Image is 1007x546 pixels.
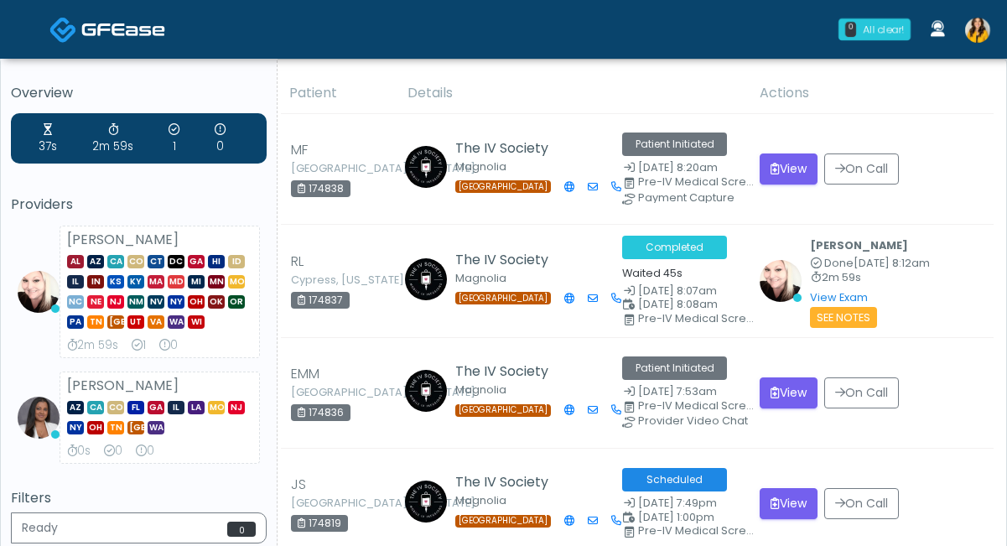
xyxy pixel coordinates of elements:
[810,290,868,304] a: View Exam
[760,488,818,519] button: View
[405,370,447,412] img: Claire Richardson
[107,295,124,309] span: NJ
[208,275,225,289] span: MN
[67,230,179,249] strong: [PERSON_NAME]
[760,377,818,408] button: View
[228,295,245,309] span: OR
[87,315,104,329] span: TN
[208,255,225,268] span: HI
[455,382,506,397] small: Magnolia
[228,275,245,289] span: MO
[291,292,350,309] div: 174837
[622,266,683,280] small: Waited 45s
[638,496,717,510] span: [DATE] 7:49pm
[291,498,383,508] small: [GEOGRAPHIC_DATA], [US_STATE]
[18,271,60,313] img: Cynthia Petersen
[760,153,818,185] button: View
[67,376,179,395] strong: [PERSON_NAME]
[828,12,921,47] a: 0 All clear!
[455,180,551,193] span: [GEOGRAPHIC_DATA]
[455,404,551,417] span: [GEOGRAPHIC_DATA]
[188,315,205,329] span: WI
[455,159,506,174] small: Magnolia
[87,421,104,434] span: OH
[638,384,717,398] span: [DATE] 7:53am
[810,258,930,269] small: Completed at
[760,260,802,302] img: Cynthia Petersen
[67,295,84,309] span: NC
[279,73,397,114] th: Patient
[228,255,245,268] span: ID
[104,443,122,460] div: 0
[638,283,717,298] span: [DATE] 8:07am
[622,236,727,259] span: Completed
[638,297,718,311] span: [DATE] 8:08am
[824,488,899,519] button: On Call
[159,337,178,354] div: 0
[291,164,383,174] small: [GEOGRAPHIC_DATA], [US_STATE]
[148,401,164,414] span: GA
[11,86,267,101] h5: Overview
[107,255,124,268] span: CA
[824,377,899,408] button: On Call
[188,295,205,309] span: OH
[622,163,740,174] small: Date Created
[965,18,990,43] img: Erika Felder
[291,364,319,384] span: EMM
[291,404,350,421] div: 174836
[168,401,184,414] span: IL
[854,256,930,270] span: [DATE] 8:12am
[127,421,144,434] span: [GEOGRAPHIC_DATA]
[291,275,383,285] small: Cypress, [US_STATE]
[148,421,164,434] span: WA
[455,475,602,490] h5: The IV Society
[405,258,447,300] img: Claire Richardson
[845,22,856,37] div: 0
[169,122,179,155] div: 1
[622,286,740,297] small: Date Created
[188,255,205,268] span: GA
[67,421,84,434] span: NY
[11,197,267,212] h5: Providers
[168,315,184,329] span: WA
[87,401,104,414] span: CA
[750,73,994,114] th: Actions
[291,252,304,272] span: RL
[291,140,308,160] span: MF
[136,443,154,460] div: 0
[107,421,124,434] span: TN
[18,397,60,439] img: Anjali Nandakumar
[638,510,714,524] span: [DATE] 1:00pm
[87,275,104,289] span: IN
[208,295,225,309] span: OK
[188,275,205,289] span: MI
[208,401,225,414] span: MO
[67,401,84,414] span: AZ
[455,141,602,156] h5: The IV Society
[810,273,930,283] small: 2m 59s
[405,146,447,188] img: Claire Richardson
[168,295,184,309] span: NY
[39,122,57,155] div: 37s
[148,275,164,289] span: MA
[148,255,164,268] span: CT
[291,180,350,197] div: 174838
[81,21,165,38] img: Docovia
[405,481,447,523] img: Claire Richardson
[863,22,904,37] div: All clear!
[455,271,506,285] small: Magnolia
[87,255,104,268] span: AZ
[622,512,740,523] small: Scheduled Time
[168,275,184,289] span: MD
[622,133,727,156] span: Patient Initiated
[49,2,165,56] a: Docovia
[67,255,84,268] span: AL
[127,315,144,329] span: UT
[67,443,91,460] div: 0s
[638,401,755,411] div: Pre-IV Medical Screening
[228,401,245,414] span: NJ
[148,315,164,329] span: VA
[622,468,727,491] span: Scheduled
[215,122,226,155] div: 0
[148,295,164,309] span: NV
